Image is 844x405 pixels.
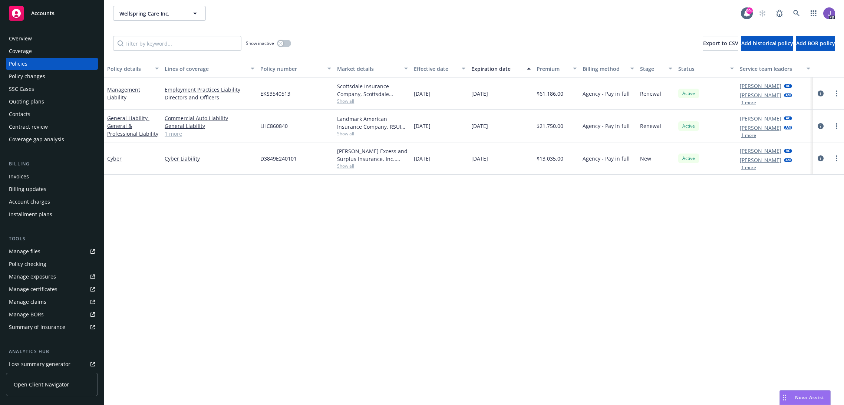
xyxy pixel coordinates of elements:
[6,235,98,243] div: Tools
[9,134,64,145] div: Coverage gap analysis
[9,171,29,182] div: Invoices
[537,155,563,162] span: $13,035.00
[806,6,821,21] a: Switch app
[832,154,841,163] a: more
[6,283,98,295] a: Manage certificates
[6,246,98,257] a: Manage files
[337,65,400,73] div: Market details
[14,381,69,388] span: Open Client Navigator
[9,271,56,283] div: Manage exposures
[6,83,98,95] a: SSC Cases
[740,147,781,155] a: [PERSON_NAME]
[740,65,802,73] div: Service team leaders
[9,183,46,195] div: Billing updates
[107,65,151,73] div: Policy details
[832,89,841,98] a: more
[6,58,98,70] a: Policies
[755,6,770,21] a: Start snowing
[580,60,637,78] button: Billing method
[740,82,781,90] a: [PERSON_NAME]
[337,98,408,104] span: Show all
[9,70,45,82] div: Policy changes
[165,86,254,93] a: Employment Practices Liability
[9,108,30,120] div: Contacts
[816,122,825,131] a: circleInformation
[675,60,736,78] button: Status
[640,90,661,98] span: Renewal
[637,60,675,78] button: Stage
[737,60,814,78] button: Service team leaders
[337,82,408,98] div: Scottsdale Insurance Company, Scottsdale Insurance Company (Nationwide), RT Specialty Insurance S...
[795,394,824,401] span: Nova Assist
[6,271,98,283] span: Manage exposures
[471,90,488,98] span: [DATE]
[816,154,825,163] a: circleInformation
[678,65,725,73] div: Status
[9,358,70,370] div: Loss summary generator
[6,96,98,108] a: Quoting plans
[337,163,408,169] span: Show all
[165,114,254,122] a: Commercial Auto Liability
[334,60,411,78] button: Market details
[9,58,27,70] div: Policies
[9,258,46,270] div: Policy checking
[703,40,738,47] span: Export to CSV
[113,36,241,51] input: Filter by keyword...
[468,60,534,78] button: Expiration date
[257,60,334,78] button: Policy number
[337,131,408,137] span: Show all
[6,160,98,168] div: Billing
[740,115,781,122] a: [PERSON_NAME]
[6,134,98,145] a: Coverage gap analysis
[414,90,431,98] span: [DATE]
[9,96,44,108] div: Quoting plans
[6,183,98,195] a: Billing updates
[534,60,580,78] button: Premium
[789,6,804,21] a: Search
[119,10,184,17] span: Wellspring Care Inc.
[260,122,288,130] span: LHC860840
[640,122,661,130] span: Renewal
[9,45,32,57] div: Coverage
[6,296,98,308] a: Manage claims
[746,7,753,14] div: 99+
[9,321,65,333] div: Summary of insurance
[6,108,98,120] a: Contacts
[741,101,756,105] button: 1 more
[471,155,488,162] span: [DATE]
[6,33,98,45] a: Overview
[583,155,630,162] span: Agency - Pay in full
[6,196,98,208] a: Account charges
[165,130,254,138] a: 1 more
[246,40,274,46] span: Show inactive
[104,60,162,78] button: Policy details
[414,65,457,73] div: Effective date
[681,123,696,129] span: Active
[414,155,431,162] span: [DATE]
[796,40,835,47] span: Add BOR policy
[816,89,825,98] a: circleInformation
[741,133,756,138] button: 1 more
[9,33,32,45] div: Overview
[779,390,831,405] button: Nova Assist
[9,246,40,257] div: Manage files
[165,93,254,101] a: Directors and Officers
[107,115,158,137] span: - General & Professional Liability
[107,115,158,137] a: General Liability
[741,36,793,51] button: Add historical policy
[471,65,522,73] div: Expiration date
[411,60,468,78] button: Effective date
[740,124,781,132] a: [PERSON_NAME]
[31,10,55,16] span: Accounts
[796,36,835,51] button: Add BOR policy
[9,83,34,95] div: SSC Cases
[681,90,696,97] span: Active
[107,86,140,101] a: Management Liability
[6,3,98,24] a: Accounts
[640,65,664,73] div: Stage
[260,65,323,73] div: Policy number
[741,40,793,47] span: Add historical policy
[537,90,563,98] span: $61,186.00
[165,65,246,73] div: Lines of coverage
[583,122,630,130] span: Agency - Pay in full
